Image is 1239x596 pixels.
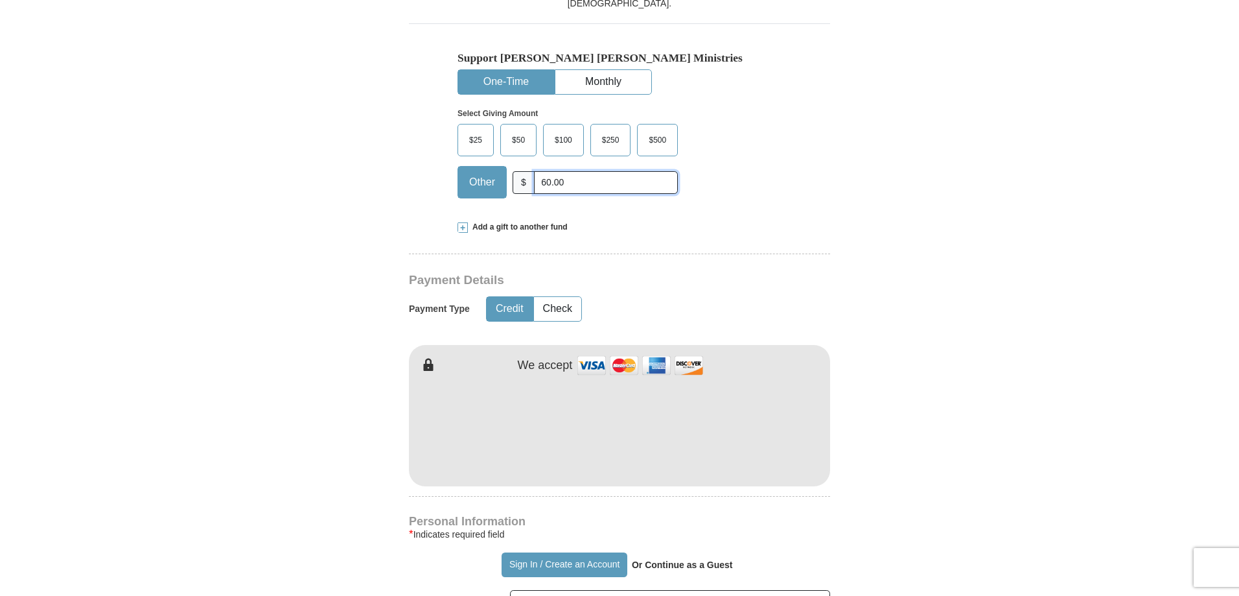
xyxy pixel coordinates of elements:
span: $50 [505,130,531,150]
span: $500 [642,130,673,150]
span: $ [513,171,535,194]
button: One-Time [458,70,554,94]
button: Credit [487,297,533,321]
span: $100 [548,130,579,150]
strong: Select Giving Amount [457,109,538,118]
input: Other Amount [534,171,678,194]
div: Indicates required field [409,527,830,542]
button: Sign In / Create an Account [502,553,627,577]
h3: Payment Details [409,273,739,288]
img: credit cards accepted [575,352,705,379]
button: Check [534,297,581,321]
h5: Support [PERSON_NAME] [PERSON_NAME] Ministries [457,51,782,65]
span: Other [463,173,502,192]
button: Monthly [555,70,651,94]
span: Add a gift to another fund [468,222,568,233]
span: $25 [463,130,489,150]
h4: We accept [518,359,573,373]
span: $250 [596,130,626,150]
h4: Personal Information [409,516,830,527]
h5: Payment Type [409,304,470,315]
strong: Or Continue as a Guest [632,560,733,570]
